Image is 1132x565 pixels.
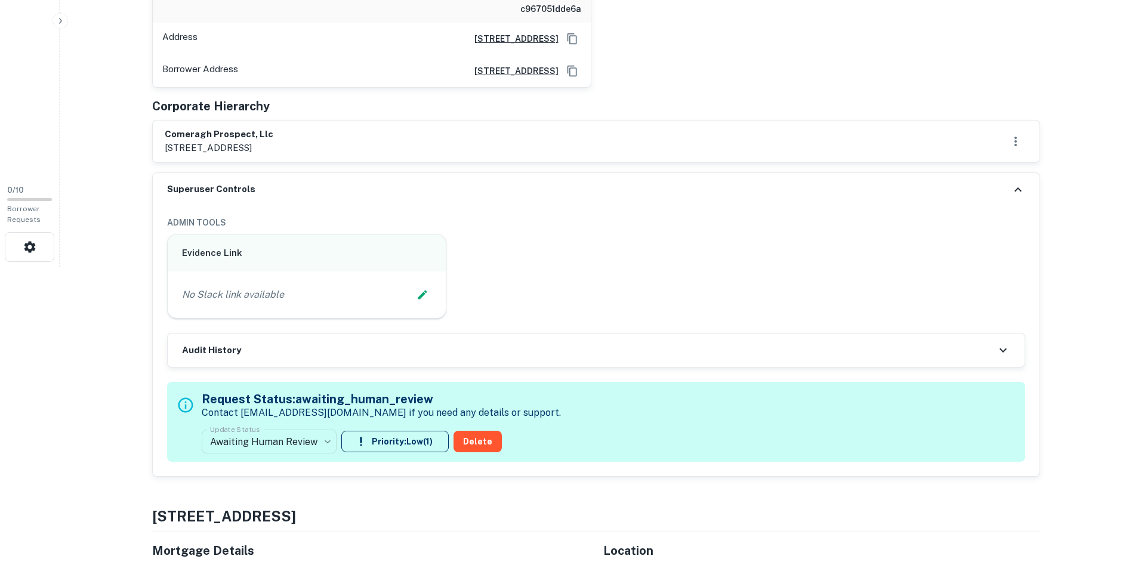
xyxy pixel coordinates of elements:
a: [STREET_ADDRESS] [465,64,559,78]
p: Address [162,30,198,48]
h6: ADMIN TOOLS [167,216,1025,229]
span: Borrower Requests [7,205,41,224]
h5: Request Status: awaiting_human_review [202,390,561,408]
div: Awaiting Human Review [202,425,337,458]
iframe: Chat Widget [1072,470,1132,527]
p: Contact [EMAIL_ADDRESS][DOMAIN_NAME] if you need any details or support. [202,406,561,420]
h6: Superuser Controls [167,183,255,196]
p: Borrower Address [162,62,238,80]
button: Delete [454,431,502,452]
h5: Mortgage Details [152,542,589,560]
h6: Audit History [182,344,241,357]
button: Edit Slack Link [414,286,431,304]
p: [STREET_ADDRESS] [165,141,273,155]
h5: Location [603,542,1040,560]
span: 0 / 10 [7,186,24,194]
h5: Corporate Hierarchy [152,97,270,115]
p: No Slack link available [182,288,284,302]
h6: comeragh prospect, llc [165,128,273,141]
button: Priority:Low(1) [341,431,449,452]
h4: [STREET_ADDRESS] [152,505,1040,527]
button: Copy Address [563,62,581,80]
button: Copy Address [563,30,581,48]
a: [STREET_ADDRESS] [465,32,559,45]
label: Update Status [210,424,260,434]
h6: Evidence Link [182,246,432,260]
